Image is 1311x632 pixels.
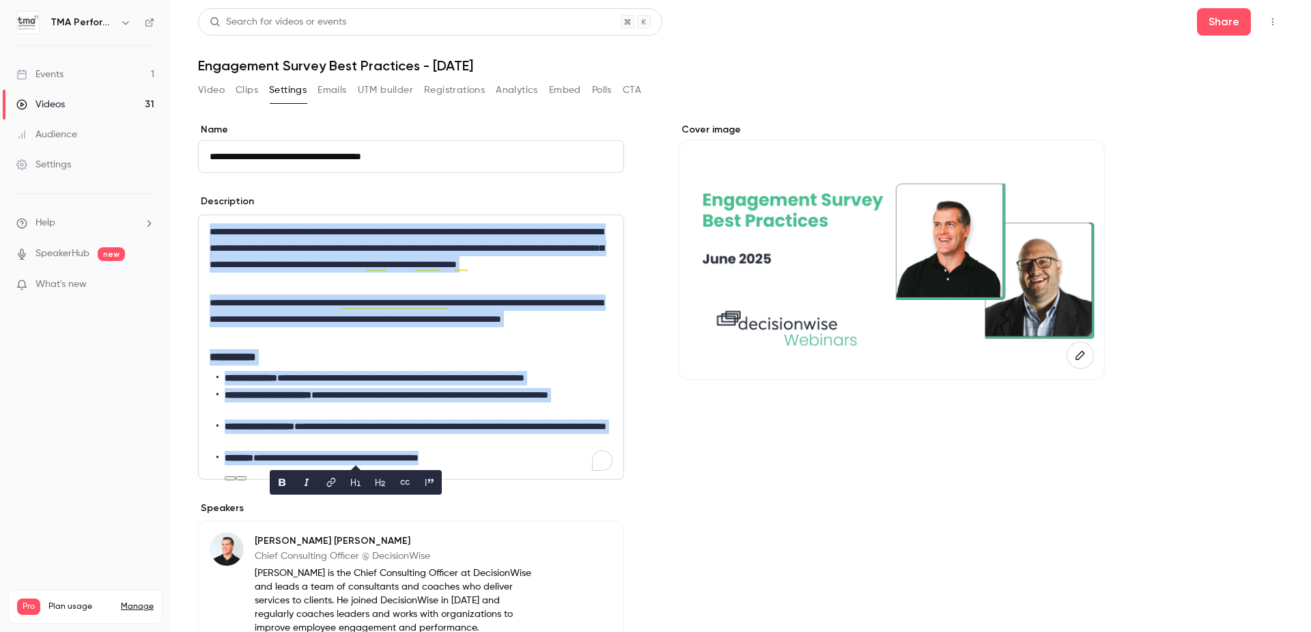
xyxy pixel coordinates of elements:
[17,12,39,33] img: TMA Performance (formerly DecisionWise)
[128,617,135,625] span: 31
[16,216,154,230] li: help-dropdown-opener
[271,471,293,493] button: bold
[679,123,1105,137] label: Cover image
[128,615,154,627] p: / 150
[320,471,342,493] button: link
[549,79,581,101] button: Embed
[199,215,623,479] div: editor
[496,79,538,101] button: Analytics
[236,79,258,101] button: Clips
[1197,8,1251,36] button: Share
[51,16,115,29] h6: TMA Performance (formerly DecisionWise)
[121,601,154,612] a: Manage
[138,279,154,291] iframe: Noticeable Trigger
[16,158,71,171] div: Settings
[16,128,77,141] div: Audience
[563,532,612,554] button: Edit
[198,79,225,101] button: Video
[318,79,346,101] button: Emails
[199,215,623,479] div: To enrich screen reader interactions, please activate Accessibility in Grammarly extension settings
[623,79,641,101] button: CTA
[48,601,113,612] span: Plan usage
[358,79,413,101] button: UTM builder
[424,79,485,101] button: Registrations
[98,247,125,261] span: new
[210,533,243,566] img: Charles Rogel
[36,277,87,292] span: What's new
[296,471,318,493] button: italic
[198,502,624,515] p: Speakers
[592,79,612,101] button: Polls
[16,68,64,81] div: Events
[198,195,254,208] label: Description
[16,98,65,111] div: Videos
[17,599,40,615] span: Pro
[1262,11,1284,33] button: Top Bar Actions
[198,57,1284,74] h1: Engagement Survey Best Practices - [DATE]
[36,247,89,261] a: SpeakerHub
[255,534,535,548] p: [PERSON_NAME] [PERSON_NAME]
[198,123,624,137] label: Name
[17,615,43,627] p: Videos
[269,79,307,101] button: Settings
[36,216,55,230] span: Help
[255,549,535,563] p: Chief Consulting Officer @ DecisionWise
[419,471,440,493] button: blockquote
[210,15,346,29] div: Search for videos or events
